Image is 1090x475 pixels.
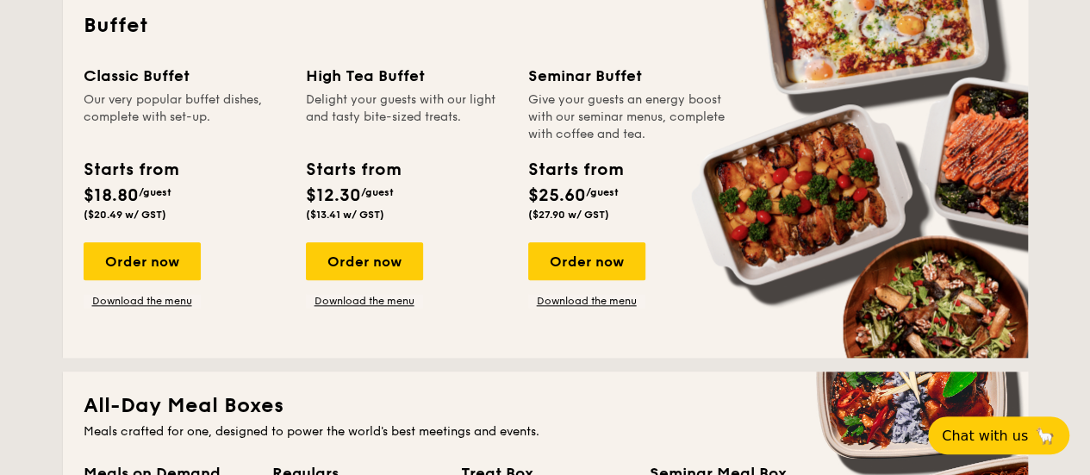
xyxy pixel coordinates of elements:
[528,242,645,280] div: Order now
[84,185,139,206] span: $18.80
[306,209,384,221] span: ($13.41 w/ GST)
[84,294,201,308] a: Download the menu
[528,91,730,143] div: Give your guests an energy boost with our seminar menus, complete with coffee and tea.
[528,157,622,183] div: Starts from
[1035,426,1056,446] span: 🦙
[306,64,508,88] div: High Tea Buffet
[586,186,619,198] span: /guest
[84,392,1007,420] h2: All-Day Meal Boxes
[306,242,423,280] div: Order now
[139,186,171,198] span: /guest
[528,64,730,88] div: Seminar Buffet
[942,428,1028,444] span: Chat with us
[306,294,423,308] a: Download the menu
[84,157,178,183] div: Starts from
[306,91,508,143] div: Delight your guests with our light and tasty bite-sized treats.
[361,186,394,198] span: /guest
[84,423,1007,441] div: Meals crafted for one, designed to power the world's best meetings and events.
[84,242,201,280] div: Order now
[528,294,645,308] a: Download the menu
[84,91,285,143] div: Our very popular buffet dishes, complete with set-up.
[306,157,400,183] div: Starts from
[928,416,1069,454] button: Chat with us🦙
[306,185,361,206] span: $12.30
[528,185,586,206] span: $25.60
[84,64,285,88] div: Classic Buffet
[84,12,1007,40] h2: Buffet
[84,209,166,221] span: ($20.49 w/ GST)
[528,209,609,221] span: ($27.90 w/ GST)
